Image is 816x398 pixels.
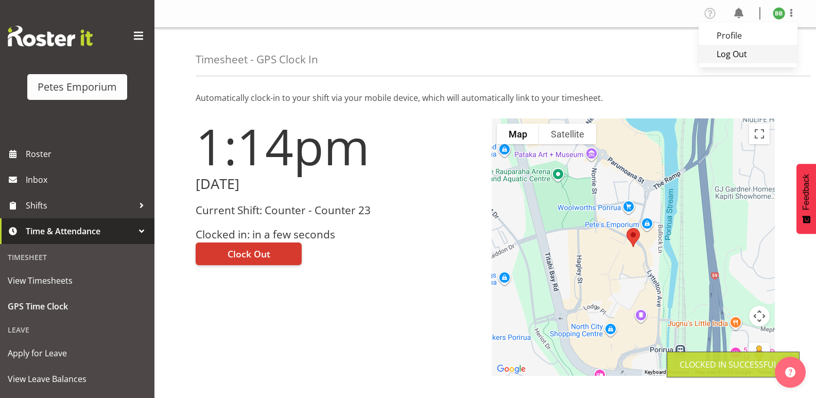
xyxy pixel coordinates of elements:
[26,172,149,187] span: Inbox
[8,345,147,361] span: Apply for Leave
[802,174,811,210] span: Feedback
[3,247,152,268] div: Timesheet
[749,343,770,364] button: Drag Pegman onto the map to open Street View
[539,124,596,144] button: Show satellite imagery
[773,7,785,20] img: beena-bist9974.jpg
[3,340,152,366] a: Apply for Leave
[3,293,152,319] a: GPS Time Clock
[38,79,117,95] div: Petes Emporium
[196,243,302,265] button: Clock Out
[497,124,539,144] button: Show street map
[196,176,479,192] h2: [DATE]
[26,146,149,162] span: Roster
[699,45,797,63] a: Log Out
[228,247,270,261] span: Clock Out
[3,366,152,392] a: View Leave Balances
[3,268,152,293] a: View Timesheets
[196,54,318,65] h4: Timesheet - GPS Clock In
[8,26,93,46] img: Rosterit website logo
[749,306,770,326] button: Map camera controls
[494,362,528,376] img: Google
[796,164,816,234] button: Feedback - Show survey
[8,299,147,314] span: GPS Time Clock
[749,124,770,144] button: Toggle fullscreen view
[196,92,775,104] p: Automatically clock-in to your shift via your mobile device, which will automatically link to you...
[8,273,147,288] span: View Timesheets
[3,319,152,340] div: Leave
[8,371,147,387] span: View Leave Balances
[196,229,479,240] h3: Clocked in: in a few seconds
[699,26,797,45] a: Profile
[680,358,787,371] div: Clocked in Successfully
[785,367,795,377] img: help-xxl-2.png
[196,204,479,216] h3: Current Shift: Counter - Counter 23
[26,198,134,213] span: Shifts
[196,118,479,174] h1: 1:14pm
[645,369,689,376] button: Keyboard shortcuts
[26,223,134,239] span: Time & Attendance
[494,362,528,376] a: Open this area in Google Maps (opens a new window)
